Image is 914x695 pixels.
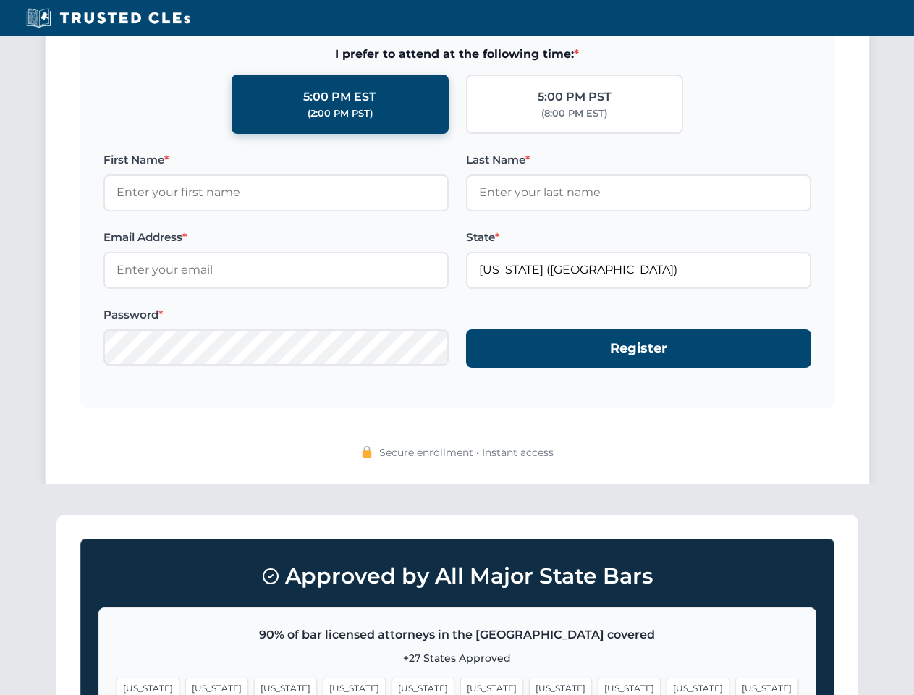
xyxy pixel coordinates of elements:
[117,625,798,644] p: 90% of bar licensed attorneys in the [GEOGRAPHIC_DATA] covered
[98,557,816,596] h3: Approved by All Major State Bars
[103,151,449,169] label: First Name
[361,446,373,458] img: 🔒
[308,106,373,121] div: (2:00 PM PST)
[103,45,811,64] span: I prefer to attend at the following time:
[379,445,554,460] span: Secure enrollment • Instant access
[103,252,449,288] input: Enter your email
[466,174,811,211] input: Enter your last name
[541,106,607,121] div: (8:00 PM EST)
[103,306,449,324] label: Password
[303,88,376,106] div: 5:00 PM EST
[103,174,449,211] input: Enter your first name
[103,229,449,246] label: Email Address
[466,229,811,246] label: State
[466,151,811,169] label: Last Name
[538,88,612,106] div: 5:00 PM PST
[466,252,811,288] input: Florida (FL)
[466,329,811,368] button: Register
[22,7,195,29] img: Trusted CLEs
[117,650,798,666] p: +27 States Approved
